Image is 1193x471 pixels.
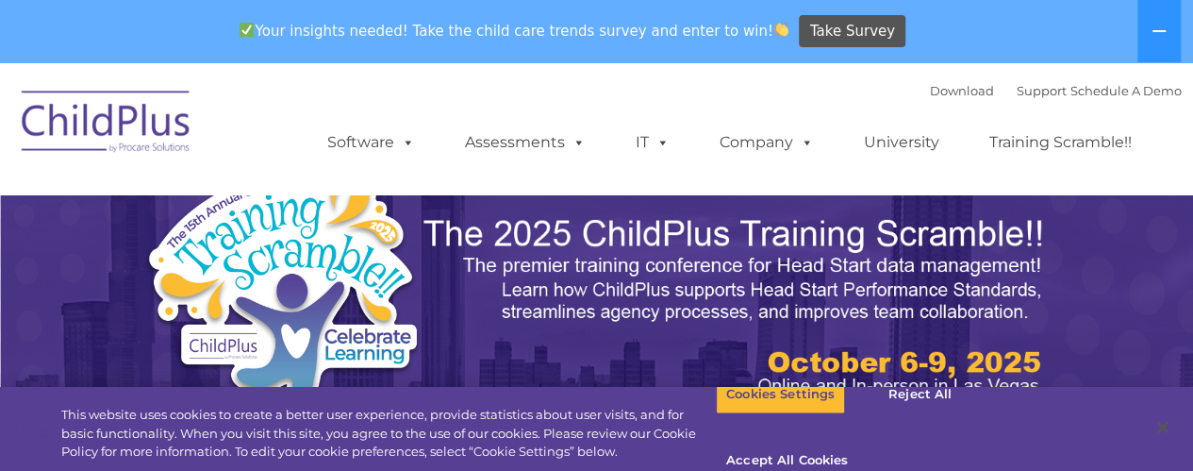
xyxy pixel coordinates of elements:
[930,83,1182,98] font: |
[61,406,716,462] div: This website uses cookies to create a better user experience, provide statistics about user visit...
[774,23,788,37] img: 👏
[232,12,797,49] span: Your insights needed! Take the child care trends survey and enter to win!
[446,124,605,161] a: Assessments
[1017,83,1067,98] a: Support
[617,124,688,161] a: IT
[930,83,994,98] a: Download
[262,202,342,216] span: Phone number
[701,124,833,161] a: Company
[262,125,320,139] span: Last name
[12,77,201,172] img: ChildPlus by Procare Solutions
[1142,407,1184,448] button: Close
[861,375,979,414] button: Reject All
[716,375,845,414] button: Cookies Settings
[810,15,895,48] span: Take Survey
[845,124,958,161] a: University
[240,23,254,37] img: ✅
[308,124,434,161] a: Software
[1070,83,1182,98] a: Schedule A Demo
[970,124,1151,161] a: Training Scramble!!
[799,15,905,48] a: Take Survey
